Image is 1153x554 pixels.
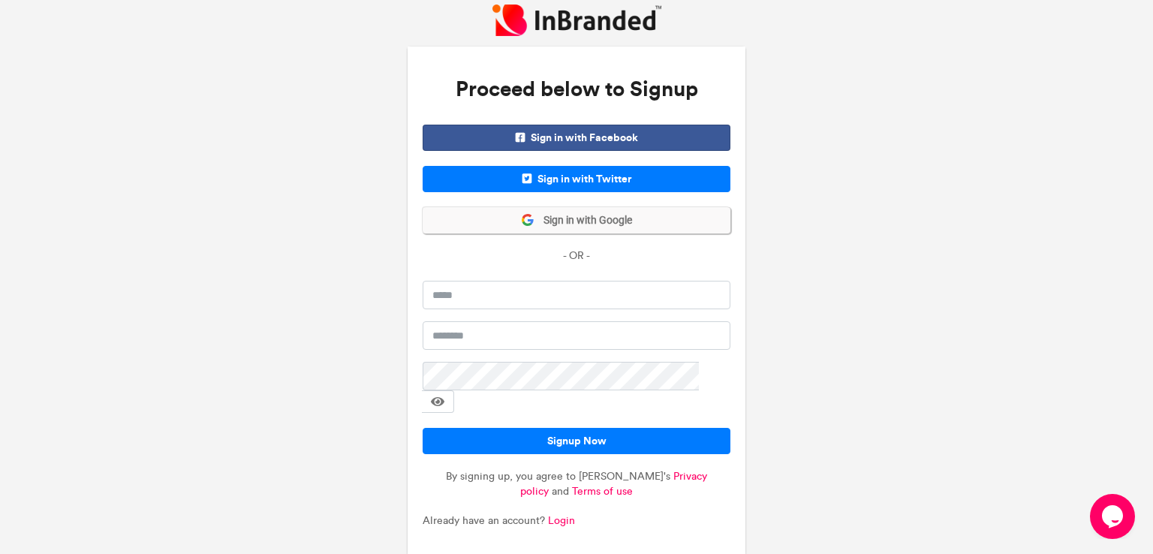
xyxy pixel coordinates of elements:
[548,514,575,527] a: Login
[534,213,632,228] span: Sign in with Google
[1090,494,1138,539] iframe: chat widget
[492,5,661,35] img: InBranded Logo
[423,428,730,454] button: Signup Now
[423,207,730,233] button: Sign in with Google
[423,62,730,117] h3: Proceed below to Signup
[423,248,730,263] p: - OR -
[423,125,730,151] span: Sign in with Facebook
[520,470,707,498] a: Privacy policy
[423,513,730,528] p: Already have an account?
[423,469,730,513] p: By signing up, you agree to [PERSON_NAME]'s and
[423,166,730,192] span: Sign in with Twitter
[572,485,633,498] a: Terms of use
